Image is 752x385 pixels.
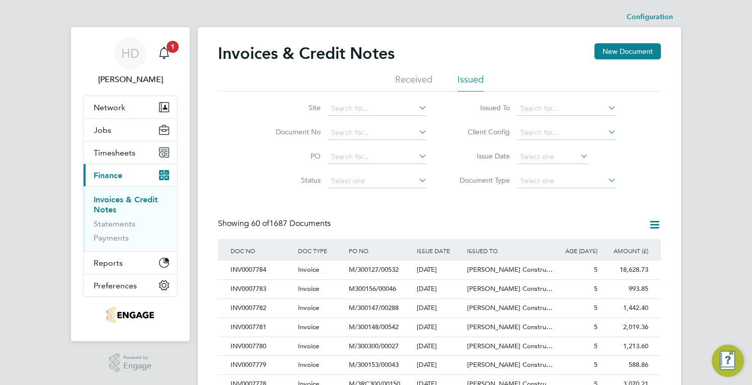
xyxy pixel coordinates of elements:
div: 588.86 [600,356,651,374]
div: [DATE] [414,299,465,318]
span: M/300148/00542 [349,323,399,331]
a: Go to home page [83,307,178,323]
span: [PERSON_NAME] Constru… [467,360,553,369]
h2: Invoices & Credit Notes [218,43,395,63]
input: Select one [517,174,616,188]
div: DOC NO [228,239,295,262]
span: 5 [594,265,597,274]
span: 1 [167,41,179,53]
div: [DATE] [414,356,465,374]
span: M/300153/00043 [349,360,399,369]
div: DOC TYPE [295,239,346,262]
span: 5 [594,360,597,369]
label: Status [263,176,321,185]
span: M/300147/00288 [349,303,399,312]
input: Search for... [328,102,427,116]
div: ISSUED TO [465,239,549,262]
span: Reports [94,258,123,268]
a: Payments [94,233,129,243]
label: PO [263,151,321,161]
a: Statements [94,219,135,228]
button: Preferences [84,274,177,296]
li: Issued [458,73,484,92]
div: 1,213.60 [600,337,651,356]
button: Network [84,96,177,118]
span: [PERSON_NAME] Constru… [467,323,553,331]
input: Select one [517,150,588,164]
span: M300156/00046 [349,284,396,293]
span: [PERSON_NAME] Constru… [467,284,553,293]
span: 5 [594,303,597,312]
div: INV0007782 [228,299,295,318]
span: Jobs [94,125,111,135]
a: Powered byEngage [109,353,152,372]
span: Preferences [94,281,137,290]
li: Received [395,73,432,92]
a: HD[PERSON_NAME] [83,37,178,86]
nav: Main navigation [71,27,190,341]
input: Search for... [328,126,427,140]
label: Client Config [452,127,510,136]
div: INV0007783 [228,280,295,298]
span: Finance [94,171,122,180]
span: HD [121,47,139,60]
span: [PERSON_NAME] Constru… [467,265,553,274]
div: INV0007784 [228,261,295,279]
button: Jobs [84,119,177,141]
button: New Document [594,43,661,59]
label: Document Type [452,176,510,185]
label: Site [263,103,321,112]
div: [DATE] [414,318,465,337]
span: 5 [594,323,597,331]
span: Invoice [298,342,319,350]
button: Engage Resource Center [712,345,744,377]
span: 5 [594,284,597,293]
div: [DATE] [414,280,465,298]
span: Timesheets [94,148,135,158]
span: Holly Dunnage [83,73,178,86]
span: Powered by [123,353,152,362]
label: Issued To [452,103,510,112]
span: Invoice [298,265,319,274]
span: Invoice [298,323,319,331]
button: Finance [84,164,177,186]
span: Network [94,103,125,112]
input: Search for... [328,150,427,164]
span: Engage [123,362,152,370]
span: 5 [594,342,597,350]
span: Invoice [298,303,319,312]
a: Invoices & Credit Notes [94,195,158,214]
button: Timesheets [84,141,177,164]
a: 1 [154,37,174,69]
div: Finance [84,186,177,251]
li: Configuration [627,7,673,27]
div: Showing [218,218,333,229]
span: 60 of [251,218,269,228]
span: M/300127/00532 [349,265,399,274]
div: AGE (DAYS) [549,239,600,262]
input: Search for... [517,102,616,116]
label: Issue Date [452,151,510,161]
span: [PERSON_NAME] Constru… [467,342,553,350]
div: 993.85 [600,280,651,298]
div: [DATE] [414,337,465,356]
div: [DATE] [414,261,465,279]
input: Search for... [517,126,616,140]
span: 1687 Documents [251,218,331,228]
input: Select one [328,174,427,188]
span: M/300300/00027 [349,342,399,350]
label: Document No [263,127,321,136]
div: 2,019.36 [600,318,651,337]
span: [PERSON_NAME] Constru… [467,303,553,312]
span: Invoice [298,284,319,293]
div: ISSUE DATE [414,239,465,262]
div: INV0007780 [228,337,295,356]
span: Invoice [298,360,319,369]
div: INV0007781 [228,318,295,337]
div: 18,628.73 [600,261,651,279]
div: AMOUNT (£) [600,239,651,262]
div: 1,442.40 [600,299,651,318]
div: INV0007779 [228,356,295,374]
div: PO NO [346,239,414,262]
button: Reports [84,252,177,274]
